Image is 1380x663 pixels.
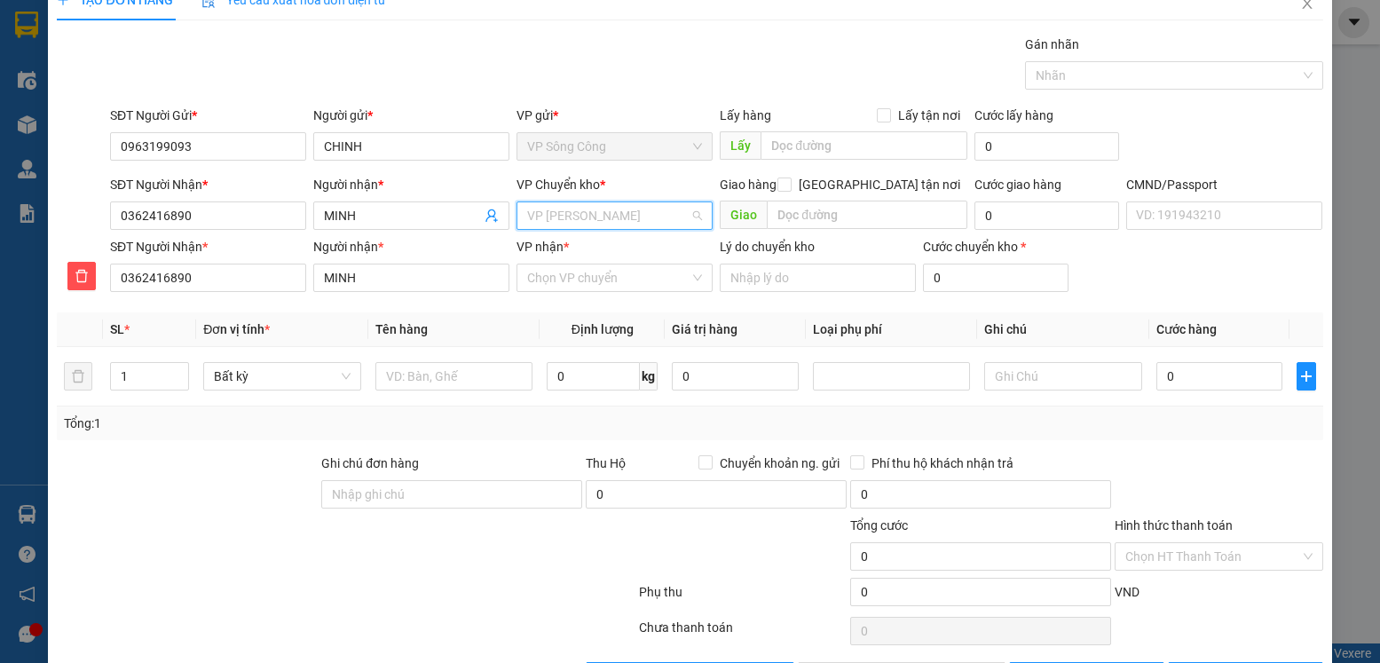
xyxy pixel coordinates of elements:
span: Phí thu hộ khách nhận trả [864,454,1021,473]
input: Ghi chú đơn hàng [321,480,582,509]
span: Định lượng [572,322,634,336]
div: SĐT Người Nhận [110,175,306,194]
label: Ghi chú đơn hàng [321,456,419,470]
span: Giá trị hàng [672,322,737,336]
span: Tổng cước [850,518,908,533]
span: Bất kỳ [214,363,351,390]
input: SĐT người nhận [110,264,306,292]
th: Ghi chú [977,312,1149,347]
input: Tên người nhận [313,264,509,292]
label: Hình thức thanh toán [1115,518,1233,533]
span: Lấy [720,131,761,160]
img: logo.jpg [22,22,155,111]
span: user-add [485,209,499,223]
button: delete [67,262,96,290]
input: Cước giao hàng [974,201,1120,230]
span: Tên hàng [375,322,428,336]
input: 0 [672,362,798,391]
span: SL [110,322,124,336]
div: Phụ thu [637,582,848,613]
input: Dọc đường [767,201,966,229]
span: VP Sông Công [527,133,702,160]
span: Chuyển khoản ng. gửi [713,454,847,473]
span: Đơn vị tính [203,322,270,336]
li: 271 - [PERSON_NAME] - [GEOGRAPHIC_DATA] - [GEOGRAPHIC_DATA] [166,43,742,66]
input: Dọc đường [761,131,966,160]
div: Người nhận [313,237,509,257]
span: Lấy hàng [720,108,771,122]
button: plus [1297,362,1315,391]
input: Lý do chuyển kho [720,264,916,292]
span: VP nhận [517,240,564,254]
input: VD: Bàn, Ghế [375,362,533,391]
input: Ghi Chú [984,362,1142,391]
div: Chưa thanh toán [637,618,848,649]
div: SĐT Người Nhận [110,237,306,257]
span: VND [1115,585,1139,599]
div: CMND/Passport [1126,175,1322,194]
label: Cước lấy hàng [974,108,1053,122]
span: delete [68,269,95,283]
label: Lý do chuyển kho [720,240,815,254]
input: Cước lấy hàng [974,132,1120,161]
div: Người nhận [313,175,509,194]
label: Cước giao hàng [974,178,1061,192]
div: Cước chuyển kho [923,237,1069,257]
span: Giao [720,201,767,229]
span: Cước hàng [1156,322,1217,336]
span: VP Nguyễn Văn Cừ [527,202,702,229]
span: Thu Hộ [586,456,626,470]
th: Loại phụ phí [806,312,978,347]
label: Gán nhãn [1025,37,1079,51]
span: Giao hàng [720,178,777,192]
span: Lấy tận nơi [891,106,967,125]
div: Tổng: 1 [64,414,533,433]
div: SĐT Người Gửi [110,106,306,125]
div: Người gửi [313,106,509,125]
button: delete [64,362,92,391]
span: plus [1297,369,1314,383]
div: VP gửi [517,106,713,125]
span: VP Chuyển kho [517,178,600,192]
span: [GEOGRAPHIC_DATA] tận nơi [792,175,967,194]
span: kg [640,362,658,391]
b: GỬI : VP Sông Công [22,121,238,150]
